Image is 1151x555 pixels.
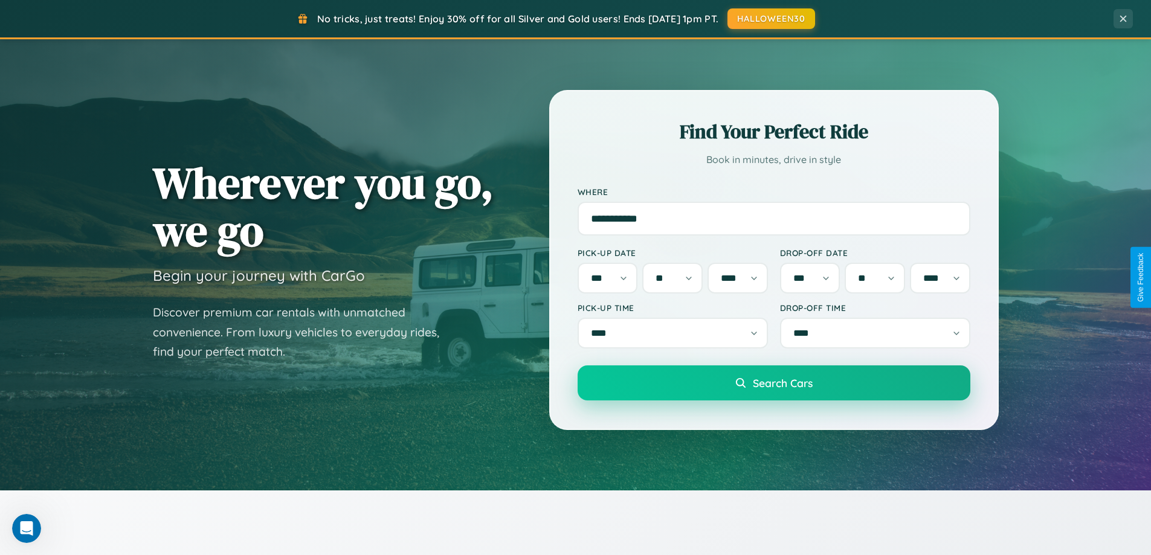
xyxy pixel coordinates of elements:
[578,365,970,400] button: Search Cars
[317,13,718,25] span: No tricks, just treats! Enjoy 30% off for all Silver and Gold users! Ends [DATE] 1pm PT.
[1136,253,1145,302] div: Give Feedback
[727,8,815,29] button: HALLOWEEN30
[153,303,455,362] p: Discover premium car rentals with unmatched convenience. From luxury vehicles to everyday rides, ...
[578,303,768,313] label: Pick-up Time
[12,514,41,543] iframe: Intercom live chat
[578,187,970,197] label: Where
[753,376,813,390] span: Search Cars
[578,151,970,168] p: Book in minutes, drive in style
[578,118,970,145] h2: Find Your Perfect Ride
[153,159,494,254] h1: Wherever you go, we go
[780,248,970,258] label: Drop-off Date
[780,303,970,313] label: Drop-off Time
[153,266,365,284] h3: Begin your journey with CarGo
[578,248,768,258] label: Pick-up Date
